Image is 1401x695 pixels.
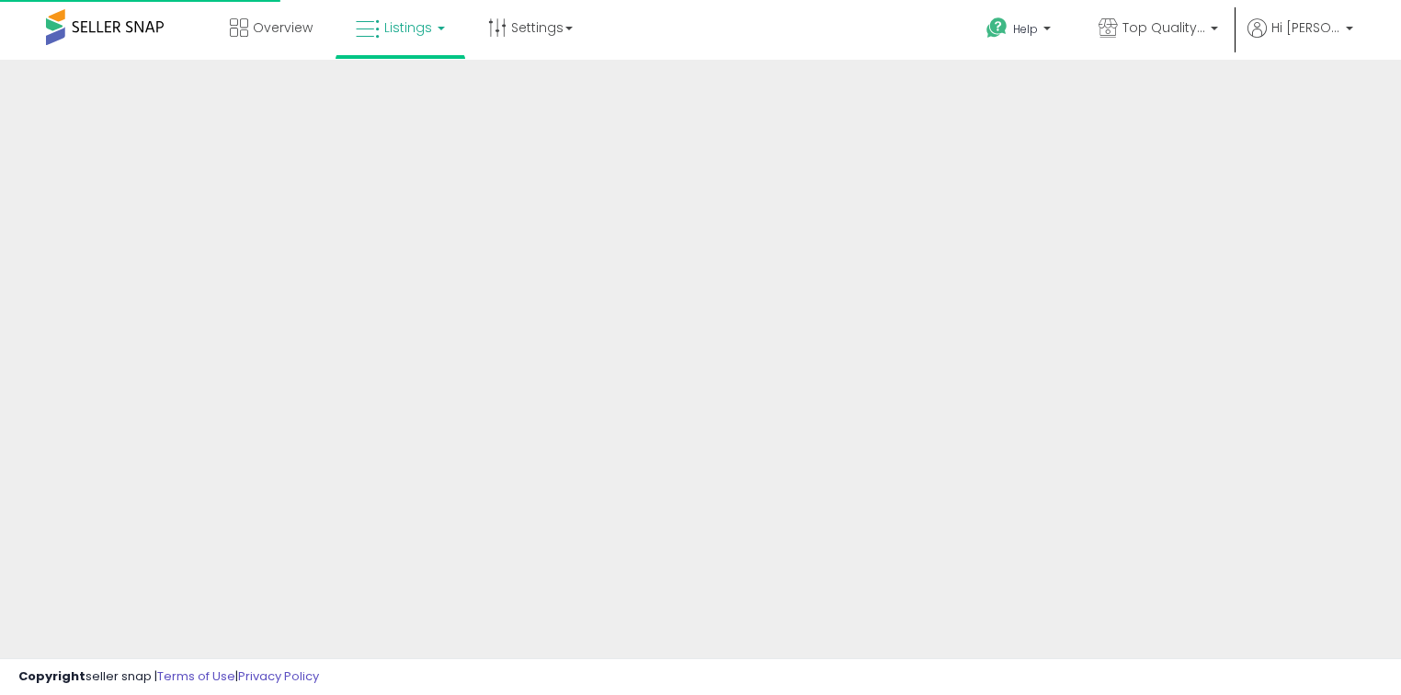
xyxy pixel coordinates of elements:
span: Overview [253,18,313,37]
span: Hi [PERSON_NAME] [1271,18,1340,37]
span: Help [1013,21,1038,37]
i: Get Help [985,17,1008,40]
span: Listings [384,18,432,37]
a: Help [972,3,1069,60]
a: Terms of Use [157,667,235,685]
strong: Copyright [18,667,85,685]
a: Privacy Policy [238,667,319,685]
a: Hi [PERSON_NAME] [1247,18,1353,60]
div: seller snap | | [18,668,319,686]
span: Top Quality Distributions [1122,18,1205,37]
